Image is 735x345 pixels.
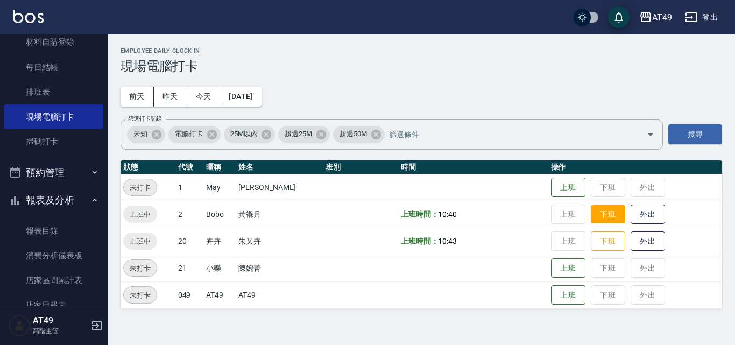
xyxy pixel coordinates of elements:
button: 外出 [631,205,665,224]
button: 登出 [681,8,722,27]
a: 報表目錄 [4,219,103,243]
a: 現場電腦打卡 [4,104,103,129]
button: 上班 [551,285,585,305]
div: 超過50M [333,126,385,143]
div: AT49 [652,11,672,24]
span: 未打卡 [124,290,157,301]
button: 外出 [631,231,665,251]
p: 高階主管 [33,326,88,336]
td: Bobo [203,201,236,228]
span: 超過50M [333,129,373,139]
img: Person [9,315,30,336]
button: 搜尋 [668,124,722,144]
td: May [203,174,236,201]
td: [PERSON_NAME] [236,174,323,201]
button: 下班 [591,205,625,224]
div: 25M以內 [224,126,275,143]
button: 下班 [591,231,625,251]
h5: AT49 [33,315,88,326]
td: 小樂 [203,255,236,281]
td: AT49 [236,281,323,308]
button: 今天 [187,87,221,107]
td: 朱又卉 [236,228,323,255]
div: 未知 [127,126,165,143]
a: 店家區間累計表 [4,268,103,293]
td: 卉卉 [203,228,236,255]
th: 操作 [548,160,722,174]
th: 代號 [175,160,204,174]
a: 店家日報表 [4,293,103,318]
button: AT49 [635,6,676,29]
button: 前天 [121,87,154,107]
button: 報表及分析 [4,186,103,214]
button: 昨天 [154,87,187,107]
a: 掃碼打卡 [4,129,103,154]
span: 電腦打卡 [168,129,209,139]
h3: 現場電腦打卡 [121,59,722,74]
div: 超過25M [278,126,330,143]
span: 上班中 [123,209,157,220]
span: 上班中 [123,236,157,247]
div: 電腦打卡 [168,126,221,143]
th: 時間 [398,160,548,174]
span: 10:40 [438,210,457,219]
span: 超過25M [278,129,319,139]
td: 黃褓月 [236,201,323,228]
button: 上班 [551,178,585,198]
button: save [608,6,630,28]
b: 上班時間： [401,237,439,245]
span: 未打卡 [124,182,157,193]
td: 1 [175,174,204,201]
th: 姓名 [236,160,323,174]
td: 陳婉菁 [236,255,323,281]
span: 10:43 [438,237,457,245]
td: 049 [175,281,204,308]
input: 篩選條件 [386,125,628,144]
th: 暱稱 [203,160,236,174]
a: 消費分析儀表板 [4,243,103,268]
span: 未知 [127,129,154,139]
a: 排班表 [4,80,103,104]
span: 25M以內 [224,129,264,139]
span: 未打卡 [124,263,157,274]
button: [DATE] [220,87,261,107]
td: 21 [175,255,204,281]
label: 篩選打卡記錄 [128,115,162,123]
td: 20 [175,228,204,255]
th: 狀態 [121,160,175,174]
button: 預約管理 [4,159,103,187]
a: 每日結帳 [4,55,103,80]
th: 班別 [323,160,398,174]
img: Logo [13,10,44,23]
button: 上班 [551,258,585,278]
a: 材料自購登錄 [4,30,103,54]
td: AT49 [203,281,236,308]
button: Open [642,126,659,143]
b: 上班時間： [401,210,439,219]
td: 2 [175,201,204,228]
h2: Employee Daily Clock In [121,47,722,54]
